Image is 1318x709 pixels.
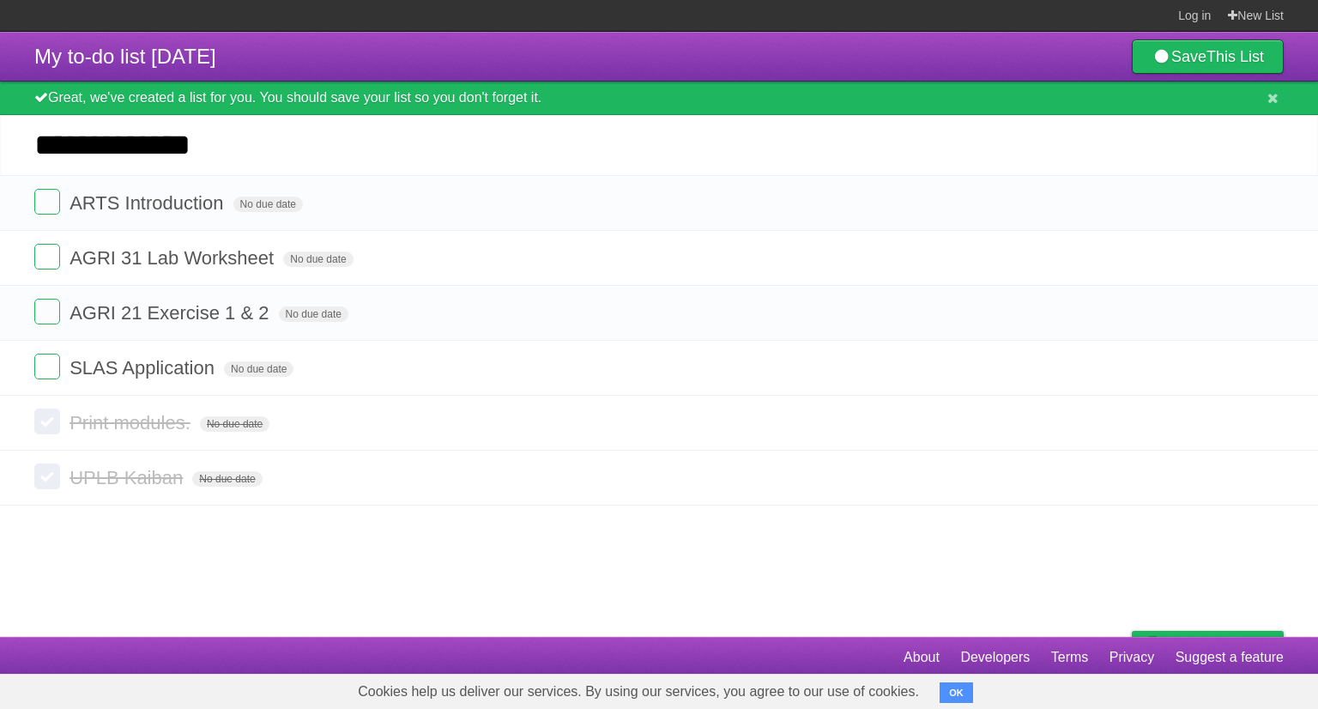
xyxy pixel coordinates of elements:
[279,306,348,322] span: No due date
[34,244,60,270] label: Done
[34,45,216,68] span: My to-do list [DATE]
[1140,632,1164,661] img: Buy me a coffee
[1051,641,1089,674] a: Terms
[940,682,973,703] button: OK
[1168,632,1275,662] span: Buy me a coffee
[224,361,293,377] span: No due date
[70,412,195,433] span: Print modules.
[34,299,60,324] label: Done
[1206,48,1264,65] b: This List
[70,357,219,379] span: SLAS Application
[904,641,940,674] a: About
[1132,631,1284,663] a: Buy me a coffee
[283,251,353,267] span: No due date
[70,467,187,488] span: UPLB Kaiban
[70,192,227,214] span: ARTS Introduction
[200,416,269,432] span: No due date
[70,302,273,324] span: AGRI 21 Exercise 1 & 2
[1132,39,1284,74] a: SaveThis List
[34,189,60,215] label: Done
[34,409,60,434] label: Done
[233,197,303,212] span: No due date
[960,641,1030,674] a: Developers
[1109,641,1154,674] a: Privacy
[34,354,60,379] label: Done
[70,247,278,269] span: AGRI 31 Lab Worksheet
[192,471,262,487] span: No due date
[34,464,60,489] label: Done
[1176,641,1284,674] a: Suggest a feature
[341,675,936,709] span: Cookies help us deliver our services. By using our services, you agree to our use of cookies.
